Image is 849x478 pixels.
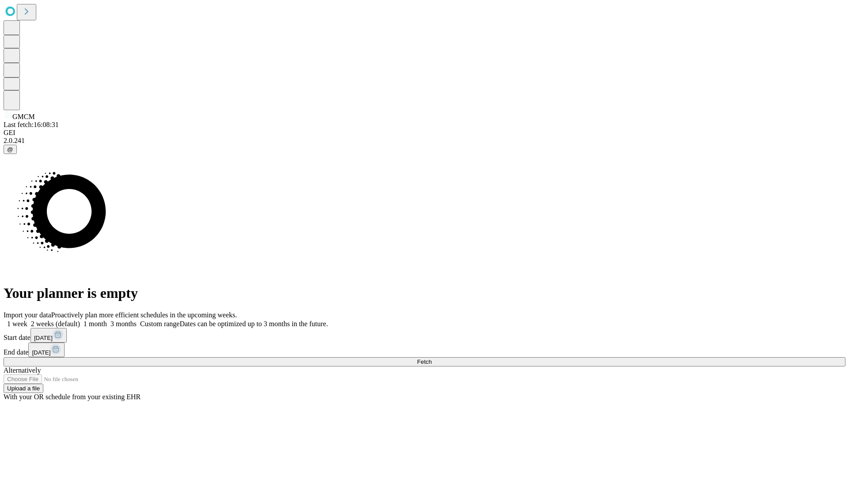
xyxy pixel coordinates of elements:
[31,328,67,343] button: [DATE]
[4,393,141,401] span: With your OR schedule from your existing EHR
[180,320,328,328] span: Dates can be optimized up to 3 months in the future.
[140,320,180,328] span: Custom range
[4,121,59,128] span: Last fetch: 16:08:31
[34,335,53,341] span: [DATE]
[84,320,107,328] span: 1 month
[111,320,137,328] span: 3 months
[7,146,13,153] span: @
[4,366,41,374] span: Alternatively
[32,349,50,356] span: [DATE]
[4,137,845,145] div: 2.0.241
[4,357,845,366] button: Fetch
[4,285,845,301] h1: Your planner is empty
[4,145,17,154] button: @
[4,129,845,137] div: GEI
[4,384,43,393] button: Upload a file
[51,311,237,319] span: Proactively plan more efficient schedules in the upcoming weeks.
[28,343,65,357] button: [DATE]
[4,328,845,343] div: Start date
[31,320,80,328] span: 2 weeks (default)
[12,113,35,120] span: GMCM
[417,358,432,365] span: Fetch
[7,320,27,328] span: 1 week
[4,311,51,319] span: Import your data
[4,343,845,357] div: End date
